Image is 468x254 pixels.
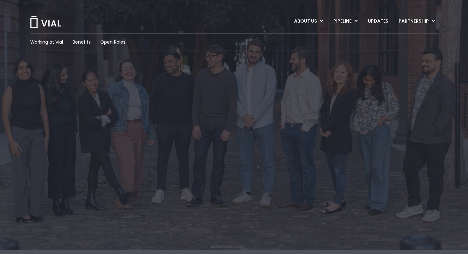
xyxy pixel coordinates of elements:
[30,16,61,28] img: Vial Logo
[328,16,362,27] a: PIPELINEMenu Toggle
[363,16,393,27] a: UPDATES
[394,16,440,27] a: PARTNERSHIPMenu Toggle
[100,39,125,46] a: Open Roles
[30,39,63,46] a: Working at Vial
[289,16,328,27] a: ABOUT USMenu Toggle
[73,39,91,46] a: Benefits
